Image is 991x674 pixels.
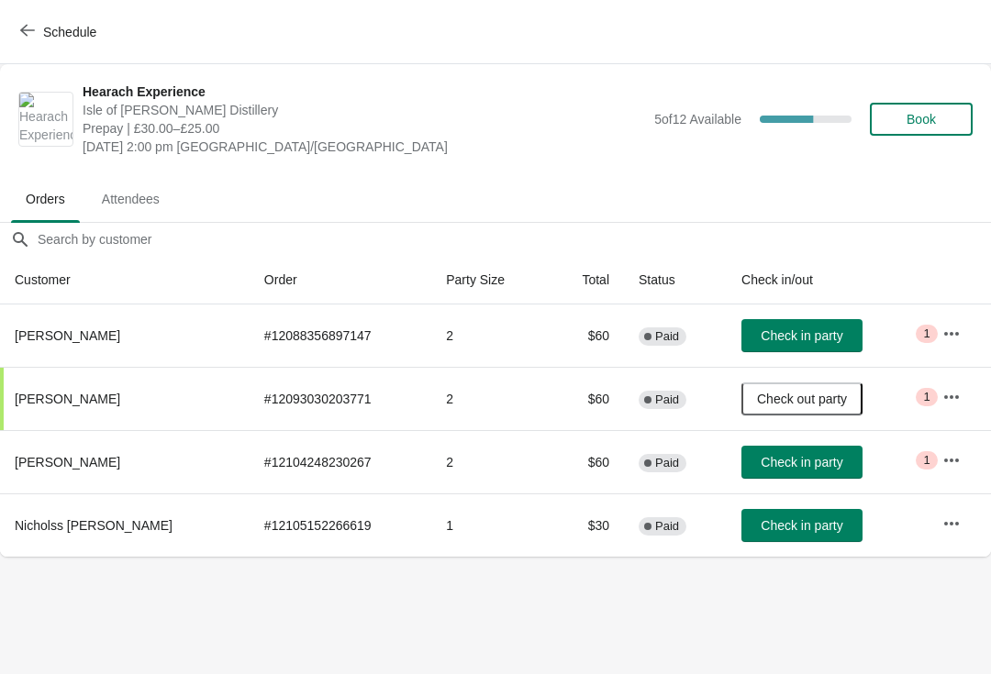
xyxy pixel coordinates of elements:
span: Schedule [43,25,96,39]
span: Attendees [87,182,174,215]
span: Paid [655,392,679,407]
span: Check in party [761,328,842,343]
span: Check in party [761,518,842,533]
span: Check out party [757,392,847,406]
td: $30 [549,493,624,557]
td: 2 [431,304,549,367]
button: Check in party [741,509,863,542]
td: # 12088356897147 [250,304,431,367]
th: Order [250,256,431,304]
img: Hearach Experience [19,93,72,146]
span: [PERSON_NAME] [15,455,120,470]
td: 2 [431,430,549,493]
span: Prepay | £30.00–£25.00 [83,119,645,138]
span: Hearach Experience [83,83,645,101]
button: Check in party [741,319,863,352]
span: [PERSON_NAME] [15,328,120,343]
span: Paid [655,329,679,344]
span: Isle of [PERSON_NAME] Distillery [83,101,645,119]
button: Check in party [741,446,863,479]
span: Nicholss [PERSON_NAME] [15,518,173,533]
button: Schedule [9,16,111,49]
span: Paid [655,456,679,470]
th: Party Size [431,256,549,304]
span: 1 [923,326,930,341]
span: Orders [11,182,80,215]
span: [PERSON_NAME] [15,392,120,406]
td: $60 [549,430,624,493]
button: Book [870,103,973,136]
td: # 12105152266619 [250,493,431,557]
span: [DATE] 2:00 pm [GEOGRAPHIC_DATA]/[GEOGRAPHIC_DATA] [83,138,645,156]
span: Paid [655,519,679,534]
span: Check in party [761,455,842,470]
td: 2 [431,367,549,430]
span: 5 of 12 Available [654,112,741,127]
span: Book [907,112,936,127]
button: Check out party [741,382,863,415]
td: $60 [549,304,624,367]
th: Total [549,256,624,304]
td: $60 [549,367,624,430]
td: # 12093030203771 [250,367,431,430]
span: 1 [923,390,930,404]
td: # 12104248230267 [250,430,431,493]
span: 1 [923,453,930,468]
input: Search by customer [37,223,991,256]
th: Check in/out [727,256,928,304]
td: 1 [431,493,549,557]
th: Status [624,256,727,304]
